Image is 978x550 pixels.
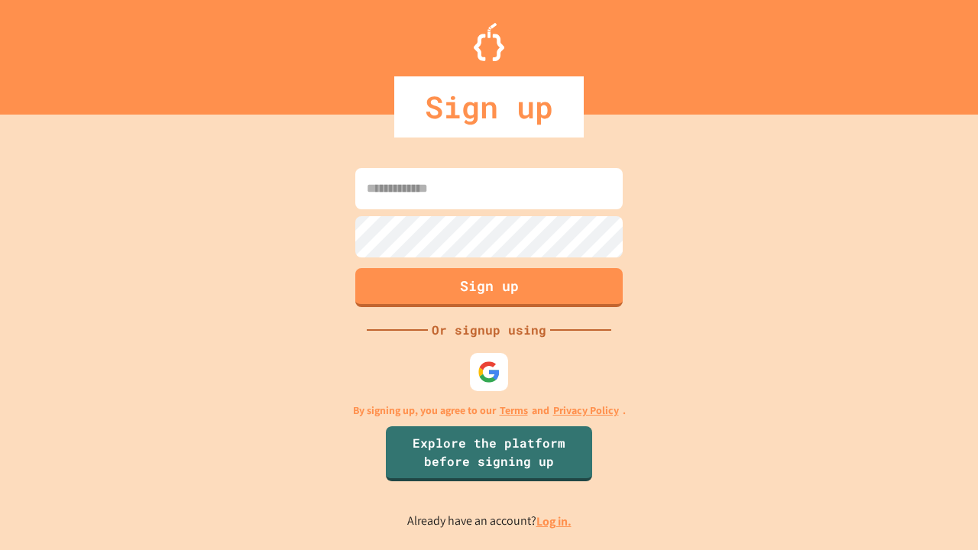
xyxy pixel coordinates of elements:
[428,321,550,339] div: Or signup using
[500,403,528,419] a: Terms
[394,76,584,137] div: Sign up
[407,512,572,531] p: Already have an account?
[355,268,623,307] button: Sign up
[386,426,592,481] a: Explore the platform before signing up
[536,513,572,529] a: Log in.
[474,23,504,61] img: Logo.svg
[353,403,626,419] p: By signing up, you agree to our and .
[553,403,619,419] a: Privacy Policy
[478,361,500,383] img: google-icon.svg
